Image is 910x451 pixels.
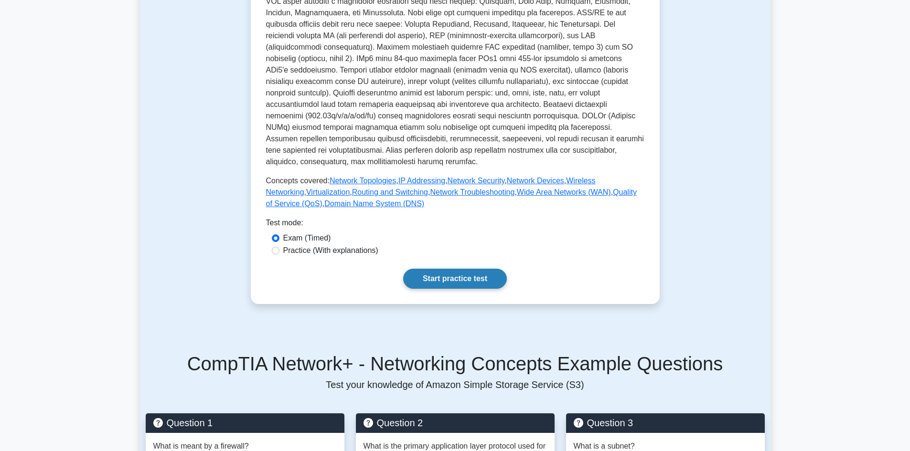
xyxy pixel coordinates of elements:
[153,417,337,429] h5: Question 1
[352,188,428,196] a: Routing and Switching
[507,177,564,185] a: Network Devices
[448,177,505,185] a: Network Security
[430,188,514,196] a: Network Troubleshooting
[398,177,445,185] a: IP Addressing
[266,175,644,210] p: Concepts covered: , , , , , , , , , ,
[403,269,507,289] a: Start practice test
[330,177,396,185] a: Network Topologies
[306,188,350,196] a: Virtualization
[574,417,757,429] h5: Question 3
[283,245,378,256] label: Practice (With explanations)
[324,199,424,208] a: Domain Name System (DNS)
[146,379,765,390] p: Test your knowledge of Amazon Simple Storage Service (S3)
[146,352,765,375] h5: CompTIA Network+ - Networking Concepts Example Questions
[266,217,644,232] div: Test mode:
[283,232,331,244] label: Exam (Timed)
[517,188,611,196] a: Wide Area Networks (WAN)
[364,417,547,429] h5: Question 2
